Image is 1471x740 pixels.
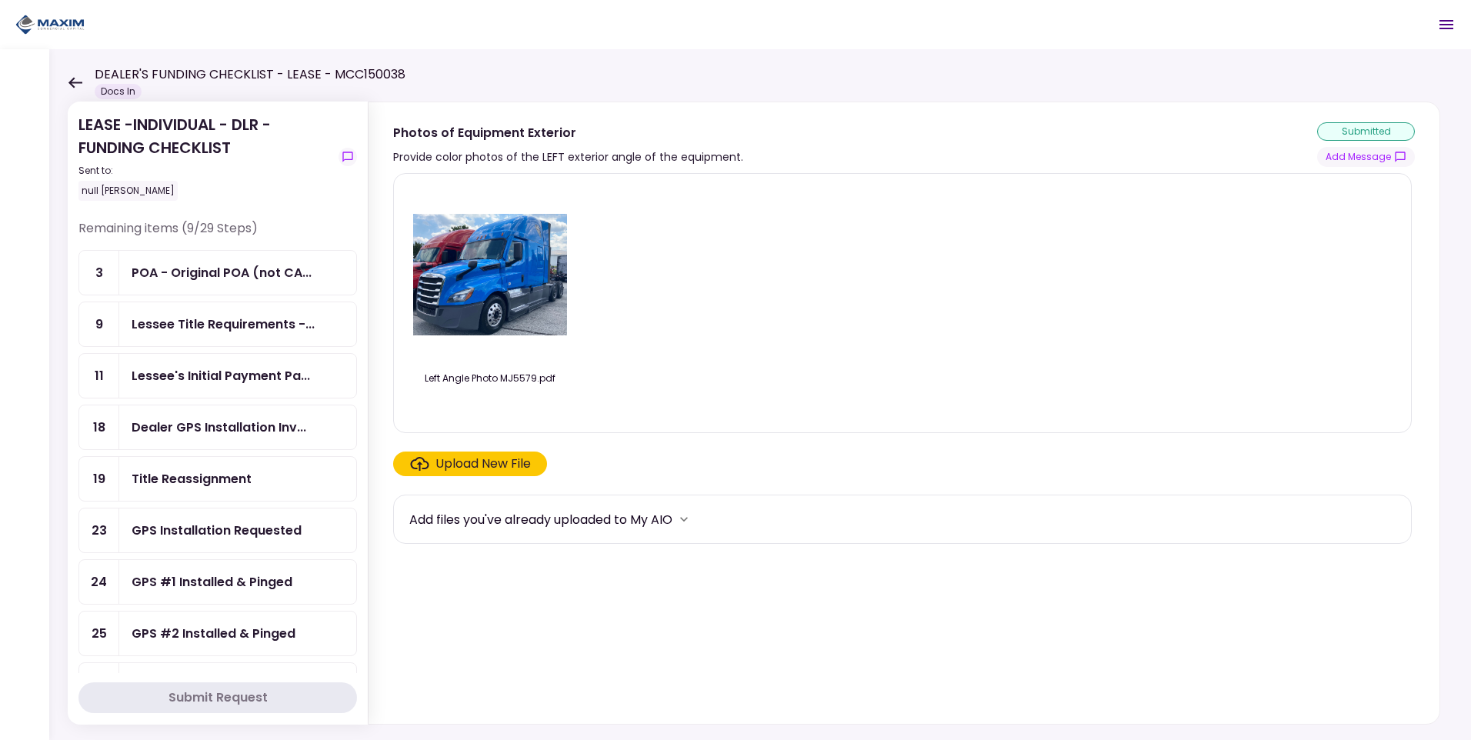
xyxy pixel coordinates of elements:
div: Left Angle Photo MJ5579.pdf [409,372,571,385]
div: 11 [79,354,119,398]
div: Lessee Title Requirements - Proof of IRP or Exemption [132,315,315,334]
a: 9Lessee Title Requirements - Proof of IRP or Exemption [78,302,357,347]
div: 23 [79,508,119,552]
button: Open menu [1428,6,1465,43]
div: Title Reassignment [132,469,252,488]
a: 11Lessee's Initial Payment Paid [78,353,357,398]
div: Photos of Equipment ExteriorProvide color photos of the LEFT exterior angle of the equipment.subm... [368,102,1440,725]
span: Click here to upload the required document [393,452,547,476]
div: Photos of Equipment Exterior [393,123,743,142]
div: LEASE -INDIVIDUAL - DLR - FUNDING CHECKLIST [78,113,332,201]
div: submitted [1317,122,1415,141]
div: 9 [79,302,119,346]
div: POA - Original POA (not CA or GA) [132,263,312,282]
div: 24 [79,560,119,604]
div: GPS #2 Installed & Pinged [132,624,295,643]
button: show-messages [1317,147,1415,167]
button: Submit Request [78,682,357,713]
a: 25GPS #2 Installed & Pinged [78,611,357,656]
div: Remaining items (9/29 Steps) [78,219,357,250]
a: 24GPS #1 Installed & Pinged [78,559,357,605]
div: Docs In [95,84,142,99]
div: 19 [79,457,119,501]
div: 29 [79,663,119,707]
div: Dealer GPS Installation Invoice [132,418,306,437]
a: 29Interview [78,662,357,708]
div: GPS #1 Installed & Pinged [132,572,292,592]
button: more [672,508,695,531]
button: show-messages [339,148,357,166]
a: 23GPS Installation Requested [78,508,357,553]
div: GPS Installation Requested [132,521,302,540]
div: null [PERSON_NAME] [78,181,178,201]
div: 3 [79,251,119,295]
div: Upload New File [435,455,531,473]
div: Provide color photos of the LEFT exterior angle of the equipment. [393,148,743,166]
h1: DEALER'S FUNDING CHECKLIST - LEASE - MCC150038 [95,65,405,84]
div: 25 [79,612,119,655]
div: Add files you've already uploaded to My AIO [409,510,672,529]
img: Partner icon [15,13,85,36]
div: 18 [79,405,119,449]
div: Lessee's Initial Payment Paid [132,366,310,385]
a: 19Title Reassignment [78,456,357,502]
div: Submit Request [168,688,268,707]
a: 18Dealer GPS Installation Invoice [78,405,357,450]
div: Sent to: [78,164,332,178]
a: 3POA - Original POA (not CA or GA) [78,250,357,295]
